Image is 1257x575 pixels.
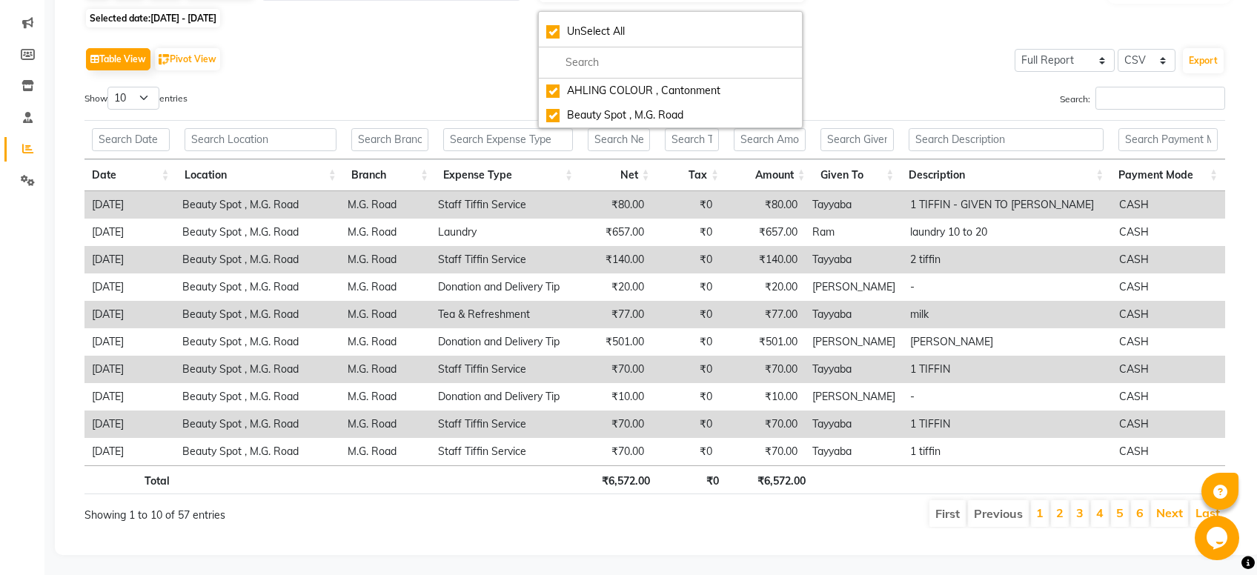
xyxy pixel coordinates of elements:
td: [DATE] [84,328,175,356]
a: Last [1195,505,1220,520]
div: Showing 1 to 10 of 57 entries [84,499,547,523]
td: M.G. Road [340,301,431,328]
td: [PERSON_NAME] [805,328,903,356]
td: Ram [805,219,903,246]
td: ₹80.00 [575,191,651,219]
td: milk [903,301,1112,328]
th: Total [84,465,177,494]
td: Donation and Delivery Tip [431,383,574,411]
td: Beauty Spot , M.G. Road [175,328,340,356]
td: Staff Tiffin Service [431,411,574,438]
td: M.G. Road [340,328,431,356]
a: 5 [1116,505,1124,520]
td: M.G. Road [340,246,431,273]
input: multiselect-search [546,55,795,70]
td: Tea & Refreshment [431,301,574,328]
th: Payment Mode: activate to sort column ascending [1111,159,1225,191]
iframe: chat widget [1195,516,1242,560]
td: Beauty Spot , M.G. Road [175,273,340,301]
input: Search Amount [734,128,806,151]
td: 1 TIFFIN - GIVEN TO [PERSON_NAME] [903,191,1112,219]
td: ₹20.00 [575,273,651,301]
td: CASH [1112,273,1225,301]
img: pivot.png [159,54,170,65]
td: ₹70.00 [720,356,805,383]
td: ₹10.00 [575,383,651,411]
a: 3 [1076,505,1084,520]
span: Selected date: [86,9,220,27]
td: [PERSON_NAME] [903,328,1112,356]
td: ₹0 [651,411,720,438]
input: Search Tax [665,128,719,151]
td: [DATE] [84,383,175,411]
button: Export [1183,48,1224,73]
td: ₹657.00 [720,219,805,246]
td: [DATE] [84,246,175,273]
td: ₹140.00 [720,246,805,273]
td: ₹0 [651,191,720,219]
td: Staff Tiffin Service [431,246,574,273]
td: CASH [1112,301,1225,328]
div: AHLING COLOUR , Cantonment [546,83,795,99]
a: 2 [1056,505,1064,520]
td: ₹10.00 [720,383,805,411]
td: ₹0 [651,219,720,246]
td: ₹20.00 [720,273,805,301]
td: Donation and Delivery Tip [431,328,574,356]
th: Expense Type: activate to sort column ascending [436,159,580,191]
td: Tayyaba [805,301,903,328]
td: ₹0 [651,438,720,465]
td: M.G. Road [340,438,431,465]
div: UnSelect All [546,24,795,39]
a: 4 [1096,505,1104,520]
td: Staff Tiffin Service [431,438,574,465]
th: ₹6,572.00 [726,465,813,494]
input: Search Given To [820,128,895,151]
td: 1 TIFFIN [903,411,1112,438]
td: 1 TIFFIN [903,356,1112,383]
td: Beauty Spot , M.G. Road [175,301,340,328]
input: Search Expense Type [443,128,573,151]
div: Beauty Spot , M.G. Road [546,107,795,123]
td: 1 tiffin [903,438,1112,465]
td: M.G. Road [340,383,431,411]
input: Search Net [588,128,650,151]
td: Beauty Spot , M.G. Road [175,411,340,438]
th: Date: activate to sort column ascending [84,159,177,191]
td: Tayyaba [805,246,903,273]
td: Beauty Spot , M.G. Road [175,356,340,383]
td: - [903,273,1112,301]
td: - [903,383,1112,411]
td: [DATE] [84,219,175,246]
td: CASH [1112,219,1225,246]
td: ₹0 [651,328,720,356]
td: CASH [1112,191,1225,219]
td: ₹0 [651,356,720,383]
th: Description: activate to sort column ascending [901,159,1111,191]
button: Table View [86,48,150,70]
td: [DATE] [84,411,175,438]
td: CASH [1112,383,1225,411]
td: Beauty Spot , M.G. Road [175,438,340,465]
td: ₹501.00 [720,328,805,356]
td: M.G. Road [340,273,431,301]
td: [DATE] [84,438,175,465]
td: ₹70.00 [575,411,651,438]
td: [DATE] [84,191,175,219]
th: Amount: activate to sort column ascending [726,159,813,191]
td: Beauty Spot , M.G. Road [175,383,340,411]
label: Search: [1060,87,1225,110]
td: Beauty Spot , M.G. Road [175,246,340,273]
td: ₹70.00 [720,411,805,438]
td: Laundry [431,219,574,246]
td: laundry 10 to 20 [903,219,1112,246]
td: [DATE] [84,273,175,301]
td: ₹77.00 [575,301,651,328]
td: ₹0 [651,273,720,301]
td: ₹140.00 [575,246,651,273]
td: ₹70.00 [575,356,651,383]
td: ₹501.00 [575,328,651,356]
th: Given To: activate to sort column ascending [813,159,902,191]
td: [PERSON_NAME] [805,273,903,301]
td: Beauty Spot , M.G. Road [175,191,340,219]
